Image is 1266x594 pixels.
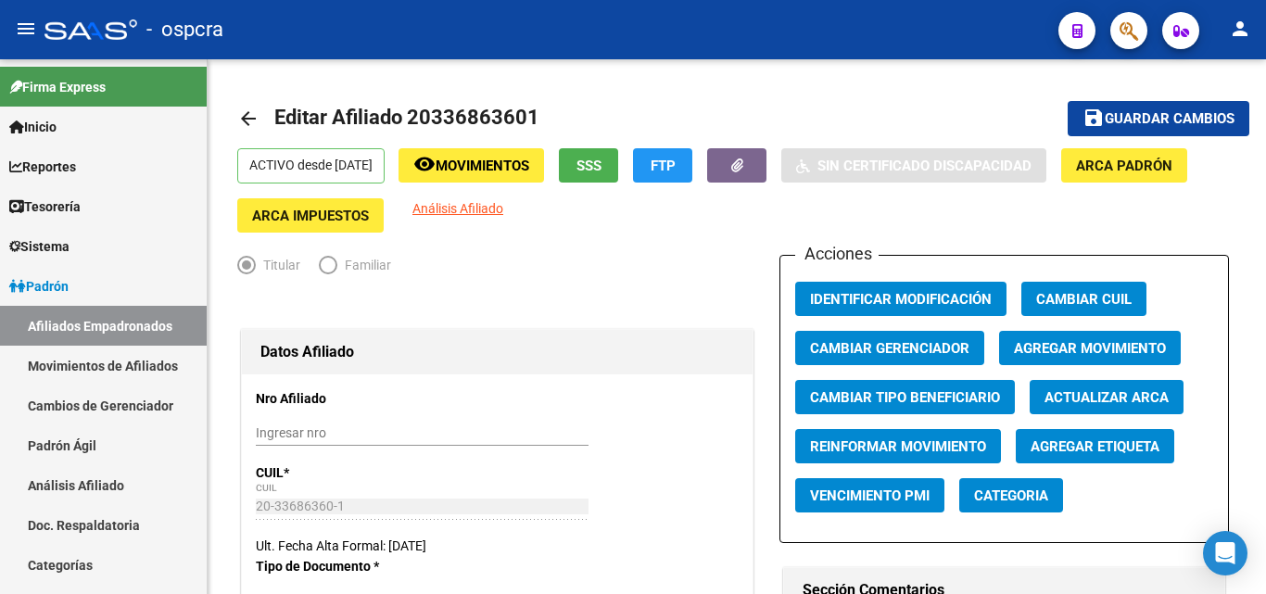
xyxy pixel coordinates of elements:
[1061,148,1187,183] button: ARCA Padrón
[959,478,1063,512] button: Categoria
[9,196,81,217] span: Tesorería
[237,261,410,276] mat-radio-group: Elija una opción
[781,148,1046,183] button: Sin Certificado Discapacidad
[633,148,692,183] button: FTP
[810,389,1000,406] span: Cambiar Tipo Beneficiario
[260,337,734,367] h1: Datos Afiliado
[237,198,384,233] button: ARCA Impuestos
[237,107,260,130] mat-icon: arrow_back
[256,255,300,275] span: Titular
[974,487,1048,504] span: Categoria
[1030,380,1184,414] button: Actualizar ARCA
[399,148,544,183] button: Movimientos
[256,388,400,409] p: Nro Afiliado
[1076,158,1172,174] span: ARCA Padrón
[1068,101,1249,135] button: Guardar cambios
[1105,111,1234,128] span: Guardar cambios
[559,148,618,183] button: SSS
[795,429,1001,463] button: Reinformar Movimiento
[1031,438,1159,455] span: Agregar Etiqueta
[999,331,1181,365] button: Agregar Movimiento
[337,255,391,275] span: Familiar
[9,117,57,137] span: Inicio
[9,276,69,297] span: Padrón
[9,157,76,177] span: Reportes
[1016,429,1174,463] button: Agregar Etiqueta
[795,282,1006,316] button: Identificar Modificación
[810,438,986,455] span: Reinformar Movimiento
[256,536,739,556] div: Ult. Fecha Alta Formal: [DATE]
[9,236,70,257] span: Sistema
[1036,291,1132,308] span: Cambiar CUIL
[413,153,436,175] mat-icon: remove_red_eye
[817,158,1032,174] span: Sin Certificado Discapacidad
[256,556,400,576] p: Tipo de Documento *
[1014,340,1166,357] span: Agregar Movimiento
[436,158,529,174] span: Movimientos
[810,487,930,504] span: Vencimiento PMI
[1203,531,1247,575] div: Open Intercom Messenger
[15,18,37,40] mat-icon: menu
[651,158,676,174] span: FTP
[1044,389,1169,406] span: Actualizar ARCA
[237,148,385,183] p: ACTIVO desde [DATE]
[1021,282,1146,316] button: Cambiar CUIL
[795,241,879,267] h3: Acciones
[1229,18,1251,40] mat-icon: person
[252,208,369,224] span: ARCA Impuestos
[256,462,400,483] p: CUIL
[1082,107,1105,129] mat-icon: save
[412,201,503,216] span: Análisis Afiliado
[810,340,969,357] span: Cambiar Gerenciador
[274,106,539,129] span: Editar Afiliado 20336863601
[576,158,601,174] span: SSS
[795,478,944,512] button: Vencimiento PMI
[810,291,992,308] span: Identificar Modificación
[9,77,106,97] span: Firma Express
[146,9,223,50] span: - ospcra
[795,331,984,365] button: Cambiar Gerenciador
[795,380,1015,414] button: Cambiar Tipo Beneficiario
